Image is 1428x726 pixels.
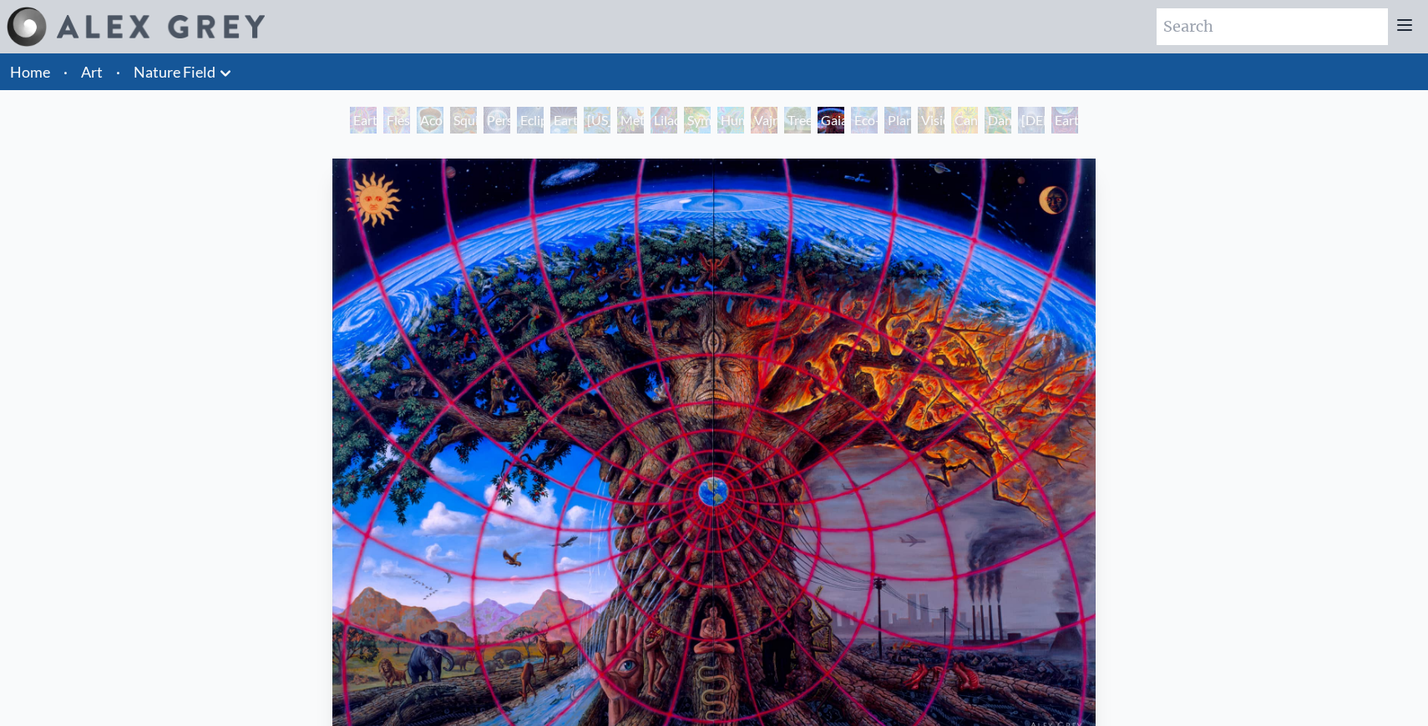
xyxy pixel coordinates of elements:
div: Humming Bird [717,107,744,134]
div: Eclipse [517,107,544,134]
div: Person Planet [484,107,510,134]
input: Search [1157,8,1388,45]
div: Vajra Horse [751,107,777,134]
div: Gaia [818,107,844,134]
a: Home [10,63,50,81]
div: Symbiosis: Gall Wasp & Oak Tree [684,107,711,134]
div: Earth Energies [550,107,577,134]
a: Art [81,60,103,83]
div: Acorn Dream [417,107,443,134]
div: [US_STATE] Song [584,107,610,134]
div: Cannabis Mudra [951,107,978,134]
div: Flesh of the Gods [383,107,410,134]
div: Tree & Person [784,107,811,134]
div: Earth Witness [350,107,377,134]
div: Earthmind [1051,107,1078,134]
div: Metamorphosis [617,107,644,134]
div: Lilacs [651,107,677,134]
div: Dance of Cannabia [985,107,1011,134]
li: · [57,53,74,90]
div: [DEMOGRAPHIC_DATA] in the Ocean of Awareness [1018,107,1045,134]
div: Vision Tree [918,107,944,134]
li: · [109,53,127,90]
div: Planetary Prayers [884,107,911,134]
div: Eco-Atlas [851,107,878,134]
a: Nature Field [134,60,215,83]
div: Squirrel [450,107,477,134]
